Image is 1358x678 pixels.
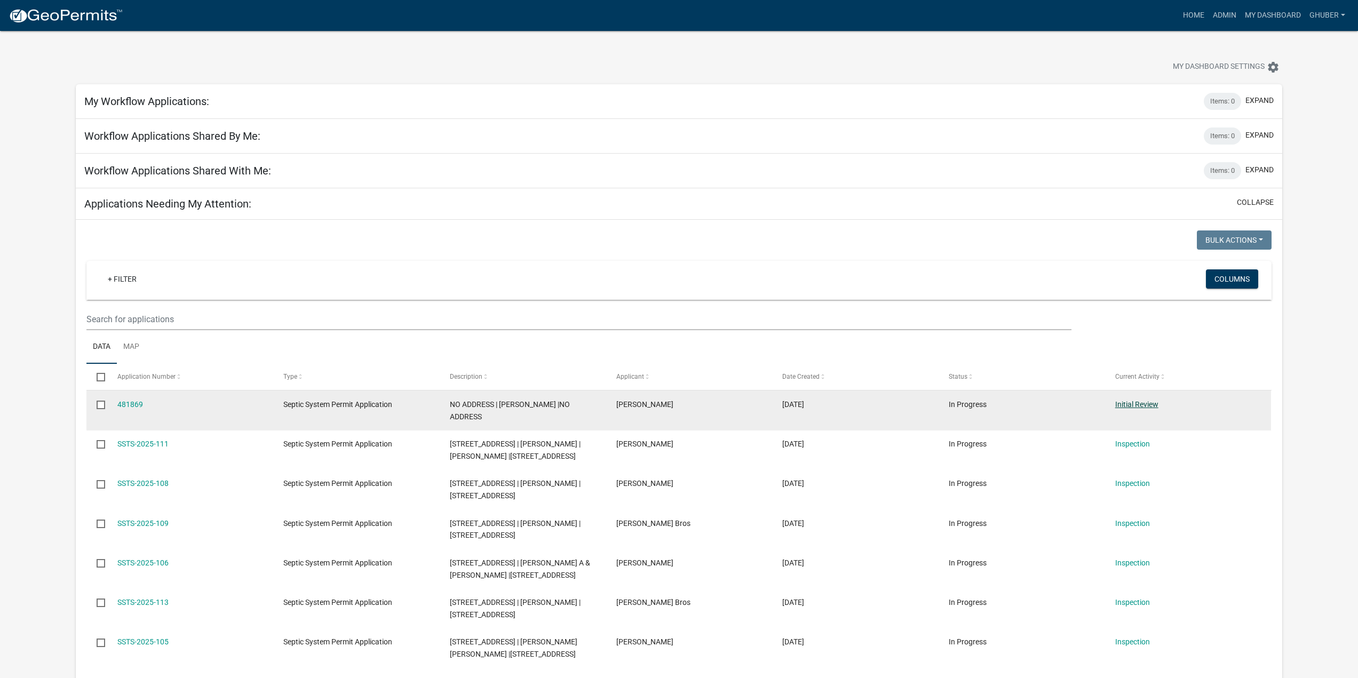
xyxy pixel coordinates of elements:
a: SSTS-2025-113 [117,598,169,607]
span: Applicant [616,373,644,380]
div: Items: 0 [1204,93,1241,110]
a: Inspection [1115,440,1150,448]
button: collapse [1237,197,1274,208]
i: settings [1267,61,1280,74]
span: Current Activity [1115,373,1160,380]
a: Inspection [1115,519,1150,528]
datatable-header-cell: Applicant [606,364,773,389]
a: SSTS-2025-109 [117,519,169,528]
span: Septic System Permit Application [283,637,392,646]
a: SSTS-2025-108 [117,479,169,488]
a: Home [1179,5,1209,26]
a: Initial Review [1115,400,1158,409]
a: Inspection [1115,559,1150,567]
div: Items: 0 [1204,127,1241,145]
h5: Applications Needing My Attention: [84,197,251,210]
input: Search for applications [86,308,1071,330]
datatable-header-cell: Select [86,364,107,389]
span: Septic System Permit Application [283,598,392,607]
span: 08/20/2025 [782,637,804,646]
span: Date Created [782,373,820,380]
span: Description [450,373,482,380]
h5: My Workflow Applications: [84,95,209,108]
span: 14430 RICE LAKE DR | Steven Nusbaum |14430 RICE LAKE DR [450,519,581,540]
span: In Progress [949,559,987,567]
span: Septic System Permit Application [283,400,392,409]
span: Bonita Woitas [616,559,673,567]
datatable-header-cell: Date Created [772,364,939,389]
a: SSTS-2025-106 [117,559,169,567]
a: 481869 [117,400,143,409]
a: + Filter [99,269,145,289]
a: Map [117,330,146,364]
h5: Workflow Applications Shared With Me: [84,164,271,177]
button: expand [1245,95,1274,106]
span: 33960 98TH ST | MICHAEL K ELLIS | BARBARA A PELSON-ELLIS |33960 98TH ST [450,440,581,460]
span: 09/05/2025 [782,559,804,567]
a: Inspection [1115,637,1150,646]
span: In Progress [949,637,987,646]
span: 37516 CLEAR LAKE DR | ERIN EDWARDS |37516 CLEAR LAKE DR [450,598,581,619]
span: NO ADDRESS | MARJORIE E BRECK |NO ADDRESS [450,400,570,421]
a: SSTS-2025-111 [117,440,169,448]
span: 09/22/2025 [782,400,804,409]
datatable-header-cell: Application Number [107,364,274,389]
span: Septic System Permit Application [283,479,392,488]
div: Items: 0 [1204,162,1241,179]
datatable-header-cell: Description [440,364,606,389]
span: Septic System Permit Application [283,440,392,448]
span: My Dashboard Settings [1173,61,1265,74]
a: SSTS-2025-105 [117,637,169,646]
a: Inspection [1115,479,1150,488]
a: Data [86,330,117,364]
span: 09/16/2025 [782,440,804,448]
span: 12828 210TH AVE | DIANE J MILLER |12828 210TH AVE [450,479,581,500]
span: James Bros [616,519,690,528]
datatable-header-cell: Current Activity [1105,364,1272,389]
span: Septic System Permit Application [283,559,392,567]
a: Admin [1209,5,1241,26]
button: Bulk Actions [1197,230,1272,250]
span: In Progress [949,519,987,528]
h5: Workflow Applications Shared By Me: [84,130,260,142]
span: 30305 128TH ST | DONALD A & BONITA J WOITAS |30305 128TH ST [450,559,590,579]
button: My Dashboard Settingssettings [1164,57,1288,77]
span: Phillip Schleicher [616,400,673,409]
button: Columns [1206,269,1258,289]
datatable-header-cell: Status [939,364,1105,389]
span: Diane Miller [616,479,673,488]
span: In Progress [949,598,987,607]
span: 09/10/2025 [782,519,804,528]
span: In Progress [949,479,987,488]
a: GHuber [1305,5,1349,26]
button: expand [1245,130,1274,141]
span: Status [949,373,967,380]
a: Inspection [1115,598,1150,607]
span: Application Number [117,373,176,380]
span: Phillip Schleicher [616,440,673,448]
datatable-header-cell: Type [273,364,440,389]
span: Type [283,373,297,380]
span: Septic System Permit Application [283,519,392,528]
span: Kyle Jamison Ladlie [616,637,673,646]
span: In Progress [949,400,987,409]
span: 09/10/2025 [782,479,804,488]
button: expand [1245,164,1274,176]
span: 08/26/2025 [782,598,804,607]
span: 21720 STATE HWY 13 | MCKENZIE LEE GILBY |21720 STATE HWY 13 [450,637,577,658]
span: James Bros [616,598,690,607]
span: In Progress [949,440,987,448]
a: My Dashboard [1241,5,1305,26]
